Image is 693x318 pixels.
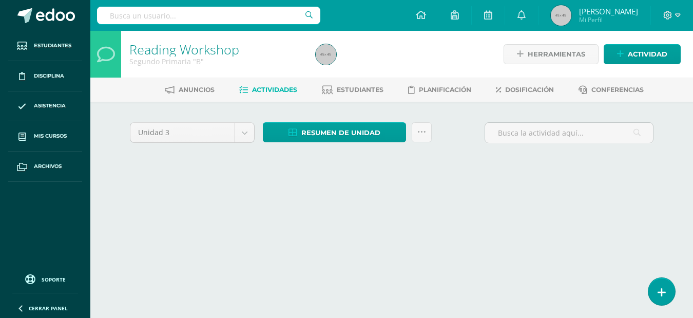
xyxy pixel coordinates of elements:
[165,82,215,98] a: Anuncios
[34,72,64,80] span: Disciplina
[12,272,78,286] a: Soporte
[252,86,297,93] span: Actividades
[8,91,82,122] a: Asistencia
[239,82,297,98] a: Actividades
[8,61,82,91] a: Disciplina
[408,82,471,98] a: Planificación
[97,7,320,24] input: Busca un usuario...
[504,44,599,64] a: Herramientas
[8,31,82,61] a: Estudiantes
[129,57,303,66] div: Segundo Primaria 'B'
[505,86,554,93] span: Dosificación
[34,162,62,171] span: Archivos
[29,305,68,312] span: Cerrar panel
[419,86,471,93] span: Planificación
[628,45,667,64] span: Actividad
[579,15,638,24] span: Mi Perfil
[496,82,554,98] a: Dosificación
[316,44,336,65] img: 45x45
[179,86,215,93] span: Anuncios
[42,276,66,283] span: Soporte
[551,5,571,26] img: 45x45
[485,123,653,143] input: Busca la actividad aquí...
[337,86,383,93] span: Estudiantes
[34,102,66,110] span: Asistencia
[591,86,644,93] span: Conferencias
[130,123,254,142] a: Unidad 3
[129,42,303,57] h1: Reading Workshop
[138,123,227,142] span: Unidad 3
[579,82,644,98] a: Conferencias
[301,123,380,142] span: Resumen de unidad
[8,152,82,182] a: Archivos
[322,82,383,98] a: Estudiantes
[263,122,406,142] a: Resumen de unidad
[604,44,681,64] a: Actividad
[34,42,71,50] span: Estudiantes
[129,41,239,58] a: Reading Workshop
[34,132,67,140] span: Mis cursos
[579,6,638,16] span: [PERSON_NAME]
[8,121,82,152] a: Mis cursos
[528,45,585,64] span: Herramientas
